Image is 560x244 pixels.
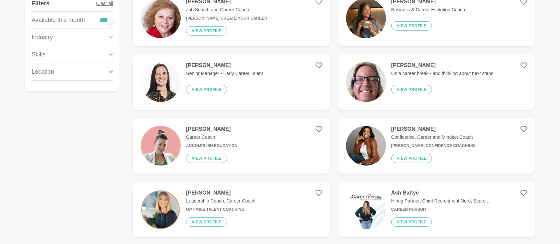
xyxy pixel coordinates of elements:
[186,217,227,227] button: View profile
[141,62,181,102] img: 17613eace20b990c73b466a04cde2c2b9b450d6b-443x443.jpg
[186,16,267,21] h6: [PERSON_NAME] Create Your Career
[32,50,46,59] p: Skills
[186,207,255,212] h6: Optimise Talent Coaching
[391,70,493,77] p: On a career break - and thinking about next steps
[391,217,432,227] button: View profile
[186,190,255,196] h4: [PERSON_NAME]
[186,154,227,163] button: View profile
[346,190,386,229] img: 1fa50aabf0b16ab929661e8ef9e198f42b98c057-1080x1080.png
[32,67,54,76] p: Location
[32,33,53,42] p: Industry
[391,134,475,141] p: Confidence, Career and Mindset Coach
[133,118,330,174] a: [PERSON_NAME]Career CoachAccomplish EducationView profile
[391,85,432,94] button: View profile
[391,207,490,212] h6: Career Pursuit
[186,143,237,148] h6: Accomplish Education
[346,126,386,166] img: 61d3c87d136e5cabbf53b867e18e40da682d5660-576x864.jpg
[186,85,227,94] button: View profile
[186,70,263,77] p: Senior Manager - Early Career Talent
[338,118,535,174] a: [PERSON_NAME]Confidence, Career and Mindset Coach[PERSON_NAME] Confidence CoachingView profile
[391,6,465,13] p: Business & Career Evolution Coach
[186,134,237,141] p: Career Coach
[133,54,330,110] a: [PERSON_NAME]Senior Manager - Early Career TalentView profile
[346,62,386,102] img: 5de3db83b6dae0796d7d92dbe14c905248ab3aa6-1601x2451.jpg
[141,190,181,229] img: 81ae63a0c9df8fbd3a67eb4428b23410b4d10a04-1080x1080.png
[338,182,535,237] a: Ash BattyeHiring Partner, Chief Recruitment Nerd, Espre...Career PursuitView profile
[391,198,490,204] p: Hiring Partner, Chief Recruitment Nerd, Espre...
[391,154,432,163] button: View profile
[186,6,267,13] p: Job Search and Career Coach
[391,62,493,69] h4: [PERSON_NAME]
[186,62,263,69] h4: [PERSON_NAME]
[32,16,85,25] p: Available this month
[391,126,475,132] h4: [PERSON_NAME]
[141,126,181,166] img: 48bdc3d85f4c96248843072106f2e77968ff7459-1080x1080.png
[391,190,490,196] h4: Ash Battye
[391,21,432,31] button: View profile
[186,26,227,36] button: View profile
[186,198,255,204] p: Leadership Coach, Career Coach
[133,182,330,237] a: [PERSON_NAME]Leadership Coach, Career CoachOptimise Talent CoachingView profile
[186,126,237,132] h4: [PERSON_NAME]
[391,143,475,148] h6: [PERSON_NAME] Confidence Coaching
[338,54,535,110] a: [PERSON_NAME]On a career break - and thinking about next stepsView profile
